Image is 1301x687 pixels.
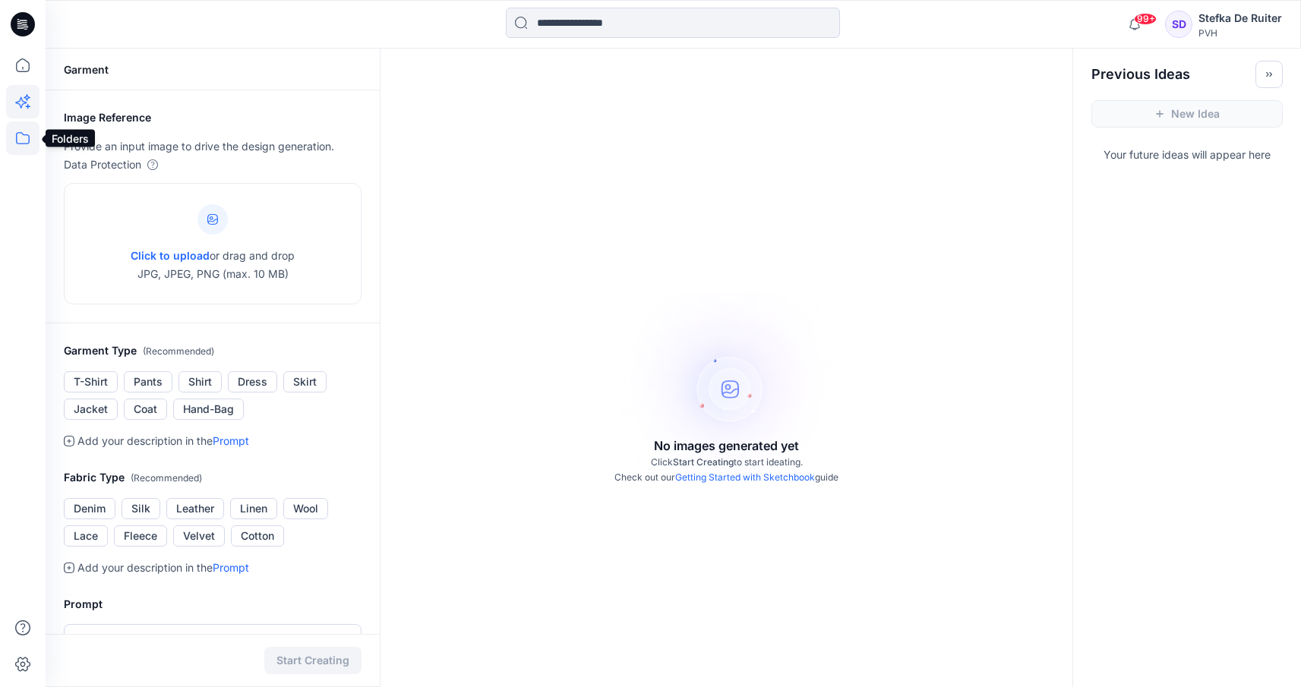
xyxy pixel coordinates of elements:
[283,371,327,392] button: Skirt
[124,371,172,392] button: Pants
[64,109,362,127] h2: Image Reference
[1134,13,1157,25] span: 99+
[122,498,160,519] button: Silk
[131,249,210,262] span: Click to upload
[173,399,244,420] button: Hand-Bag
[231,525,284,547] button: Cotton
[64,156,141,174] p: Data Protection
[654,436,799,455] p: No images generated yet
[213,561,249,574] a: Prompt
[64,137,362,156] p: Provide an input image to drive the design generation.
[124,399,167,420] button: Coat
[64,498,115,519] button: Denim
[675,471,815,483] a: Getting Started with Sketchbook
[64,595,362,613] h2: Prompt
[64,468,362,487] h2: Fabric Type
[166,498,224,519] button: Leather
[1198,27,1282,39] div: PVH
[178,371,222,392] button: Shirt
[114,525,167,547] button: Fleece
[283,498,328,519] button: Wool
[1073,140,1301,164] p: Your future ideas will appear here
[673,456,734,468] span: Start Creating
[614,455,838,485] p: Click to start ideating. Check out our guide
[173,525,225,547] button: Velvet
[1091,65,1190,84] h2: Previous Ideas
[228,371,277,392] button: Dress
[64,525,108,547] button: Lace
[230,498,277,519] button: Linen
[77,559,249,577] p: Add your description in the
[1165,11,1192,38] div: SD
[1198,9,1282,27] div: Stefka De Ruiter
[64,399,118,420] button: Jacket
[64,371,118,392] button: T-Shirt
[143,345,214,357] span: ( Recommended )
[213,434,249,447] a: Prompt
[131,472,202,484] span: ( Recommended )
[131,247,295,283] p: or drag and drop JPG, JPEG, PNG (max. 10 MB)
[1255,61,1283,88] button: Toggle idea bar
[77,432,249,450] p: Add your description in the
[64,342,362,361] h2: Garment Type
